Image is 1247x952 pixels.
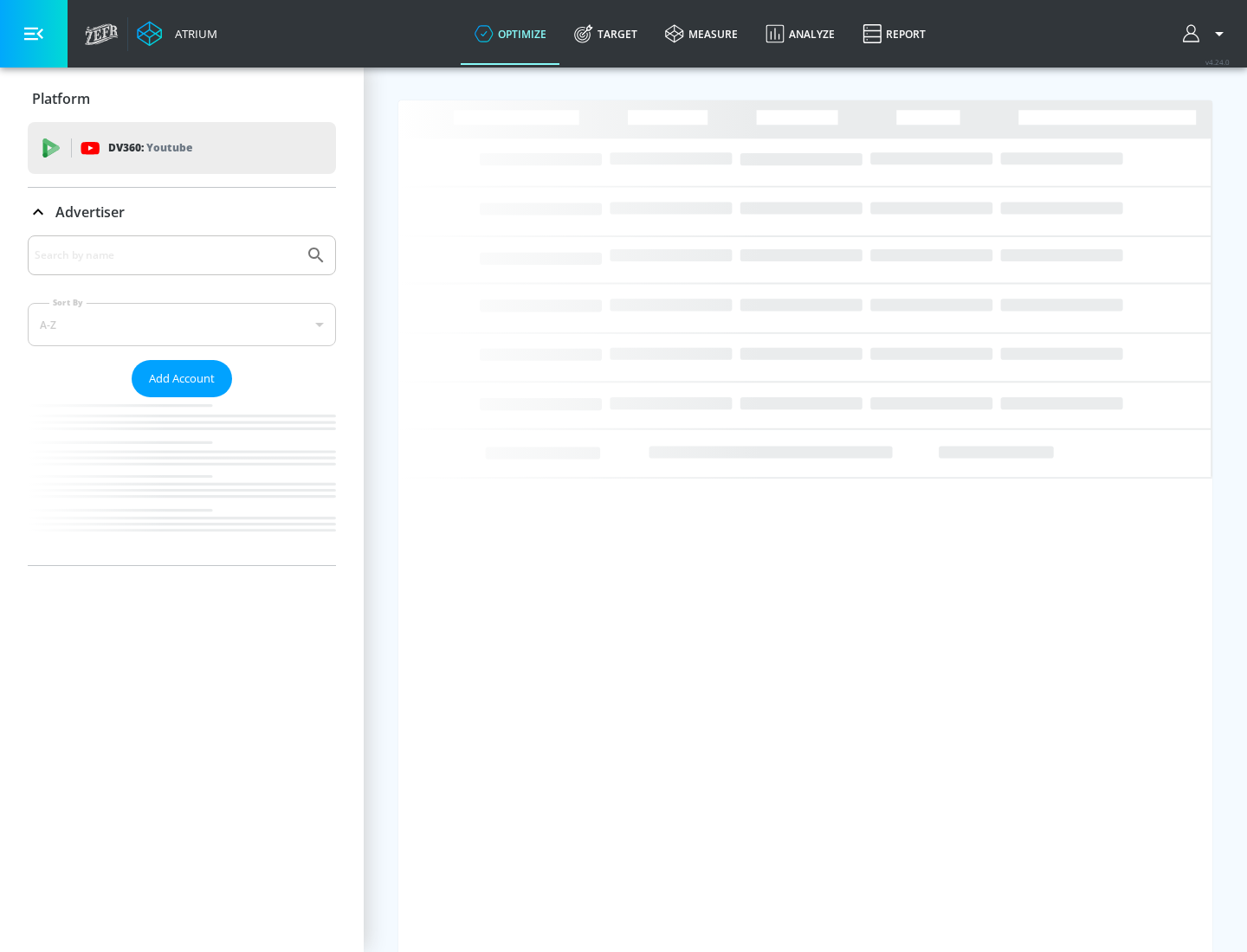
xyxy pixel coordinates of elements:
[28,122,336,174] div: DV360: Youtube
[49,297,87,308] label: Sort By
[28,188,336,236] div: Advertiser
[132,360,232,397] button: Add Account
[108,138,192,158] p: DV360:
[168,26,217,42] div: Atrium
[137,21,217,47] a: Atrium
[149,369,215,389] span: Add Account
[35,244,297,267] input: Search by name
[560,3,651,65] a: Target
[28,74,336,123] div: Platform
[146,138,192,157] p: Youtube
[55,203,125,222] p: Advertiser
[28,235,336,565] div: Advertiser
[461,3,560,65] a: optimize
[849,3,940,65] a: Report
[752,3,849,65] a: Analyze
[28,397,336,565] nav: list of Advertiser
[32,89,90,108] p: Platform
[651,3,752,65] a: measure
[28,303,336,346] div: A-Z
[1205,57,1230,67] span: v 4.24.0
